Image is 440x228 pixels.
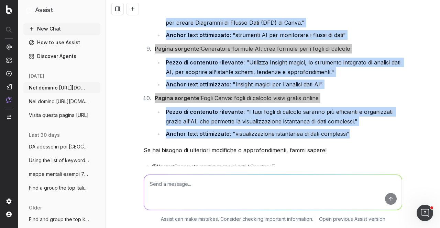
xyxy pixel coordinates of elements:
img: Activation [6,71,12,76]
span: Find a group the top Italian keywords re [29,184,89,191]
span: Using the list of keyword above, Create [29,157,89,164]
span: Nel domino [URL][DOMAIN_NAME] [29,98,89,105]
strong: Anchor text ottimizzato [166,81,230,88]
span: Visita questa pagina [URL] [29,112,89,119]
li: : "Utilizza Insight magici, lo strumento integrato di analisi dati AI, per scoprire all'istante s... [164,58,402,77]
span: @NearestPages: strumenti per analisi dati / Country: IT [152,163,275,170]
span: [DATE] [29,73,44,80]
img: Setting [6,199,12,204]
strong: Pagina sorgente [155,45,199,52]
li: : "strumenti AI per monitorare i flussi di dati" [164,30,402,40]
strong: Pagina sorgente [155,95,199,101]
img: Botify logo [6,5,12,14]
a: Open previous Assist version [319,216,385,223]
span: DA adesso in poi [GEOGRAPHIC_DATA] questo prompt per g [29,143,89,150]
strong: Anchor text ottimizzato [166,130,230,137]
strong: Anchor text ottimizzato [166,32,230,38]
span: older [29,204,42,211]
button: Find and group the top keywords for post [23,214,100,225]
button: Nel domino [URL][DOMAIN_NAME] [23,96,100,107]
li: : "Traccia i percorsi dei dati nel tuo sistema con lo strumento per creare Diagrammi di Flusso Da... [164,8,402,27]
button: Find a group the top Italian keywords re [23,182,100,193]
img: Studio [6,84,12,89]
button: Visita questa pagina [URL] [23,110,100,121]
button: Nel dominio [URL][DOMAIN_NAME] [23,82,100,93]
li: : "Insight magici per l'analisi dati AI" [164,80,402,89]
li: : [153,93,402,139]
a: How to use Assist [23,37,100,48]
img: Switch project [7,115,11,120]
strong: Pezzo di contenuto rilevante [166,59,243,66]
a: Fogli Canva: fogli di calcolo visivi gratis online [201,95,319,101]
button: Using the list of keyword above, Create [23,155,100,166]
button: New Chat [23,23,100,34]
img: My account [6,212,12,217]
strong: Pezzo di contenuto rilevante [166,108,243,115]
button: Assist [26,5,98,15]
button: DA adesso in poi [GEOGRAPHIC_DATA] questo prompt per g [23,141,100,152]
img: Assist [6,97,12,103]
li: : "visualizzazione istantanea di dati complessi" [164,129,402,139]
p: Se hai bisogno di ulteriori modifiche o approfondimenti, fammi sapere! [144,145,402,155]
img: Analytics [6,44,12,50]
iframe: Intercom live chat [417,205,433,221]
button: @NearestPages: strumenti per analisi dati / Country: IT [144,163,275,170]
li: : "I tuoi fogli di calcolo saranno più efficienti e organizzati grazie all'AI, che permette la vi... [164,107,402,126]
span: Nel dominio [URL][DOMAIN_NAME] [29,84,89,91]
span: Find and group the top keywords for post [29,216,89,223]
button: mappe mentali esempi 720 - informational [23,169,100,180]
img: Assist [26,7,32,13]
span: last 30 days [29,132,60,139]
a: Generatore formule AI: crea formule per i fogli di calcolo [201,45,350,52]
h1: Assist [35,5,53,15]
img: Intelligence [6,57,12,63]
a: Discover Agents [23,51,100,62]
span: mappe mentali esempi 720 - informational [29,171,89,178]
li: : [153,44,402,89]
p: Assist can make mistakes. Consider checking important information. [161,216,313,223]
